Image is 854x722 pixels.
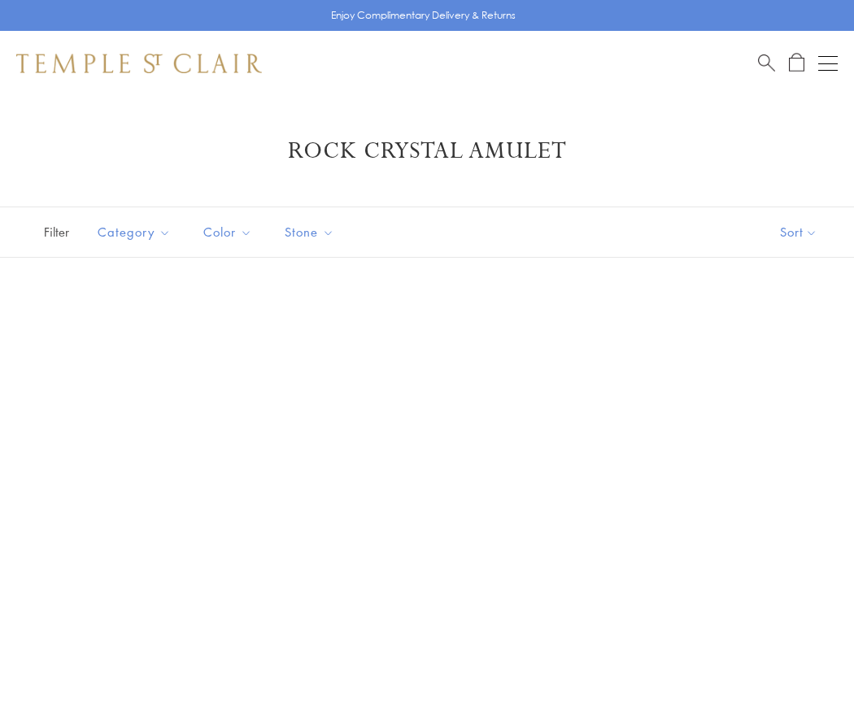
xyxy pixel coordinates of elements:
[85,214,183,250] button: Category
[789,53,804,73] a: Open Shopping Bag
[89,222,183,242] span: Category
[331,7,516,24] p: Enjoy Complimentary Delivery & Returns
[277,222,346,242] span: Stone
[758,53,775,73] a: Search
[16,54,262,73] img: Temple St. Clair
[191,214,264,250] button: Color
[818,54,838,73] button: Open navigation
[41,137,813,166] h1: Rock Crystal Amulet
[195,222,264,242] span: Color
[272,214,346,250] button: Stone
[743,207,854,257] button: Show sort by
